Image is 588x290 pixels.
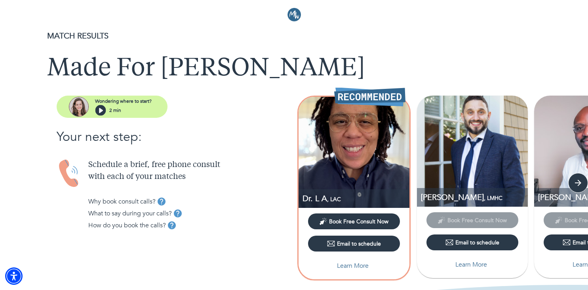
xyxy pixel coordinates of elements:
button: Book Free Consult Now [308,213,400,229]
span: Book Free Consult Now [329,218,388,225]
button: Learn More [426,257,518,273]
button: Email to schedule [426,234,518,250]
p: 2 min [109,107,121,114]
p: LAC [303,193,409,204]
p: Why book consult calls? [88,197,156,206]
button: tooltip [156,196,167,207]
img: Dr. L A McCrae profile [299,97,409,208]
p: LMHC [421,192,528,203]
p: MATCH RESULTS [47,30,541,42]
p: Your next step: [57,127,294,146]
p: What to say during your calls? [88,209,172,218]
button: Email to schedule [308,236,400,252]
p: Schedule a brief, free phone consult with each of your matches [88,159,294,183]
div: Email to schedule [445,238,499,246]
p: Learn More [455,260,487,269]
span: , LAC [327,196,341,203]
button: tooltip [166,219,178,231]
p: How do you book the calls? [88,221,166,230]
div: Accessibility Menu [5,267,23,285]
div: Email to schedule [327,240,381,248]
img: Recommended Therapist [334,87,405,106]
h1: Made For [PERSON_NAME] [47,55,541,83]
img: assistant [69,97,89,117]
p: Learn More [337,261,369,271]
button: assistantWondering where to start?2 min [57,96,167,118]
img: Logo [287,8,301,21]
img: Handset [57,159,82,188]
span: , LMHC [484,194,502,202]
img: Michael Glaz profile [417,96,528,207]
p: Wondering where to start? [95,98,152,105]
span: This provider has not yet shared their calendar link. Please email the provider to schedule [426,216,518,224]
button: Learn More [308,258,400,274]
button: tooltip [172,207,184,219]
